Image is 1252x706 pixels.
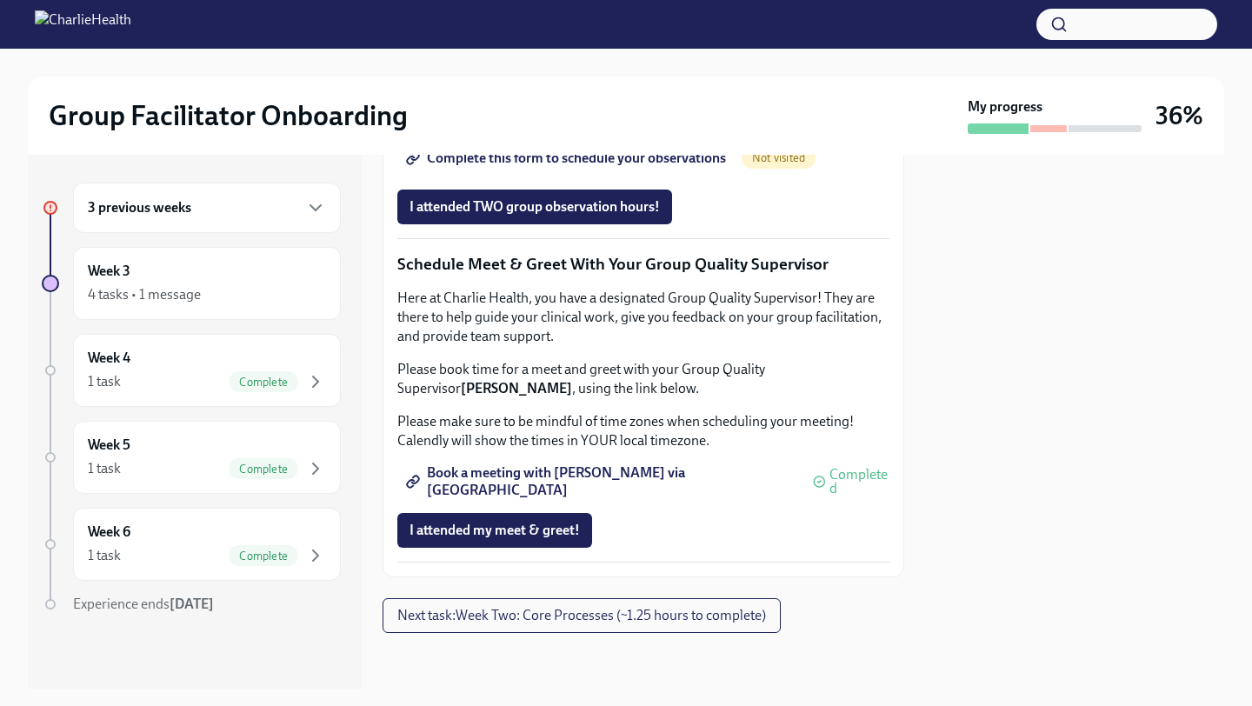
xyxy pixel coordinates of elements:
[170,596,214,612] strong: [DATE]
[968,97,1042,117] strong: My progress
[397,190,672,224] button: I attended TWO group observation hours!
[73,596,214,612] span: Experience ends
[88,372,121,391] div: 1 task
[88,459,121,478] div: 1 task
[229,463,298,476] span: Complete
[1155,100,1203,131] h3: 36%
[88,546,121,565] div: 1 task
[397,607,766,624] span: Next task : Week Two: Core Processes (~1.25 hours to complete)
[88,262,130,281] h6: Week 3
[829,468,889,496] span: Completed
[229,376,298,389] span: Complete
[397,360,889,398] p: Please book time for a meet and greet with your Group Quality Supervisor , using the link below.
[742,151,816,164] span: Not visited
[397,289,889,346] p: Here at Charlie Health, you have a designated Group Quality Supervisor! They are there to help gu...
[397,141,738,176] a: Complete this form to schedule your observations
[42,334,341,407] a: Week 41 taskComplete
[42,508,341,581] a: Week 61 taskComplete
[35,10,131,38] img: CharlieHealth
[410,522,580,539] span: I attended my meet & greet!
[88,285,201,304] div: 4 tasks • 1 message
[88,436,130,455] h6: Week 5
[42,247,341,320] a: Week 34 tasks • 1 message
[397,253,889,276] p: Schedule Meet & Greet With Your Group Quality Supervisor
[410,150,726,167] span: Complete this form to schedule your observations
[410,473,794,490] span: Book a meeting with [PERSON_NAME] via [GEOGRAPHIC_DATA]
[397,464,806,499] a: Book a meeting with [PERSON_NAME] via [GEOGRAPHIC_DATA]
[461,380,572,396] strong: [PERSON_NAME]
[229,549,298,563] span: Complete
[383,598,781,633] button: Next task:Week Two: Core Processes (~1.25 hours to complete)
[42,421,341,494] a: Week 51 taskComplete
[73,183,341,233] div: 3 previous weeks
[88,349,130,368] h6: Week 4
[88,198,191,217] h6: 3 previous weeks
[88,523,130,542] h6: Week 6
[397,412,889,450] p: Please make sure to be mindful of time zones when scheduling your meeting! Calendly will show the...
[397,513,592,548] button: I attended my meet & greet!
[49,98,408,133] h2: Group Facilitator Onboarding
[410,198,660,216] span: I attended TWO group observation hours!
